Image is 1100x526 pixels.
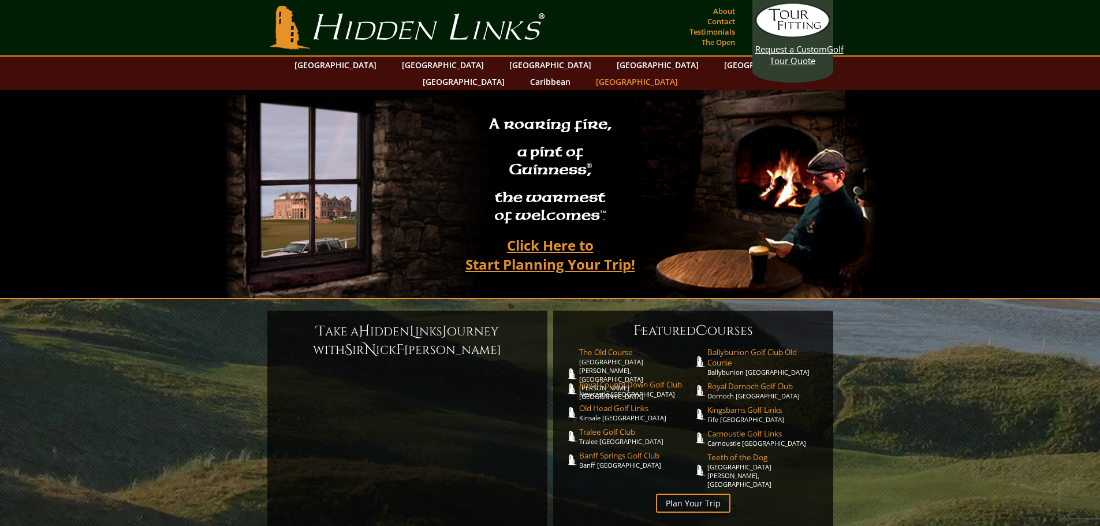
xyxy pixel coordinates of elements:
[611,57,704,73] a: [GEOGRAPHIC_DATA]
[707,347,822,368] span: Ballybunion Golf Club Old Course
[707,347,822,376] a: Ballybunion Golf Club Old CourseBallybunion [GEOGRAPHIC_DATA]
[707,381,822,391] span: Royal Dornoch Golf Club
[579,403,693,422] a: Old Head Golf LinksKinsale [GEOGRAPHIC_DATA]
[707,428,822,447] a: Carnoustie Golf LinksCarnoustie [GEOGRAPHIC_DATA]
[316,322,325,341] span: T
[454,232,647,278] a: Click Here toStart Planning Your Trip!
[707,428,822,439] span: Carnoustie Golf Links
[579,403,693,413] span: Old Head Golf Links
[524,73,576,90] a: Caribbean
[710,3,738,19] a: About
[579,379,693,398] a: Royal County Down Golf ClubNewcastle [GEOGRAPHIC_DATA]
[364,341,376,359] span: N
[409,322,415,341] span: L
[579,450,693,469] a: Banff Springs Golf ClubBanff [GEOGRAPHIC_DATA]
[417,73,510,90] a: [GEOGRAPHIC_DATA]
[579,427,693,437] span: Tralee Golf Club
[579,347,693,357] span: The Old Course
[707,405,822,424] a: Kingsbarns Golf LinksFife [GEOGRAPHIC_DATA]
[359,322,370,341] span: H
[396,341,404,359] span: F
[442,322,447,341] span: J
[579,450,693,461] span: Banff Springs Golf Club
[579,379,693,390] span: Royal County Down Golf Club
[579,427,693,446] a: Tralee Golf ClubTralee [GEOGRAPHIC_DATA]
[289,57,382,73] a: [GEOGRAPHIC_DATA]
[707,452,822,462] span: Teeth of the Dog
[718,57,812,73] a: [GEOGRAPHIC_DATA]
[696,322,707,340] span: C
[504,57,597,73] a: [GEOGRAPHIC_DATA]
[396,57,490,73] a: [GEOGRAPHIC_DATA]
[707,452,822,488] a: Teeth of the Dog[GEOGRAPHIC_DATA][PERSON_NAME], [GEOGRAPHIC_DATA]
[687,24,738,40] a: Testimonials
[633,322,642,340] span: F
[345,341,352,359] span: S
[755,3,830,66] a: Request a CustomGolf Tour Quote
[590,73,684,90] a: [GEOGRAPHIC_DATA]
[707,405,822,415] span: Kingsbarns Golf Links
[707,381,822,400] a: Royal Dornoch Golf ClubDornoch [GEOGRAPHIC_DATA]
[755,43,827,55] span: Request a Custom
[656,494,730,513] a: Plan Your Trip
[279,322,536,359] h6: ake a idden inks ourney with ir ick [PERSON_NAME]
[565,322,822,340] h6: eatured ourses
[482,110,619,232] h2: A roaring fire, a pint of Guinness , the warmest of welcomes™.
[704,13,738,29] a: Contact
[699,34,738,50] a: The Open
[579,347,693,401] a: The Old Course[GEOGRAPHIC_DATA][PERSON_NAME], [GEOGRAPHIC_DATA][PERSON_NAME] [GEOGRAPHIC_DATA]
